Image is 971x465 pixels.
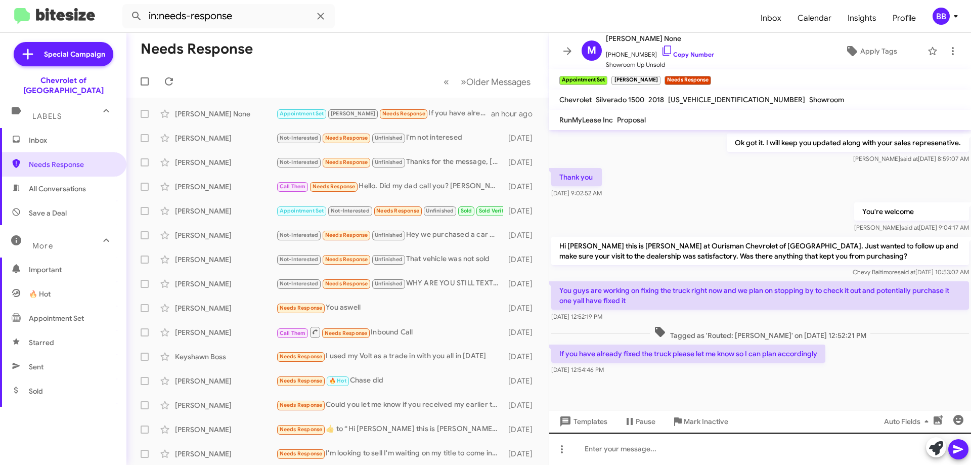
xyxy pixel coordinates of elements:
[375,280,403,287] span: Unfinished
[455,71,537,92] button: Next
[14,42,113,66] a: Special Campaign
[175,376,276,386] div: [PERSON_NAME]
[551,168,602,186] p: Thank you
[587,43,596,59] span: M
[29,265,115,275] span: Important
[175,303,276,313] div: [PERSON_NAME]
[503,425,541,435] div: [DATE]
[325,232,368,238] span: Needs Response
[375,232,403,238] span: Unfinished
[665,76,711,85] small: Needs Response
[551,281,969,310] p: You guys are working on fixing the truck right now and we plan on stopping by to check it out and...
[276,326,503,339] div: Inbound Call
[933,8,950,25] div: BB
[503,230,541,240] div: [DATE]
[276,351,503,362] div: I used my Volt as a trade in with you all in [DATE]
[276,302,503,314] div: You aswell
[175,352,276,362] div: Keyshawn Boss
[840,4,885,33] span: Insights
[437,71,455,92] button: Previous
[503,303,541,313] div: [DATE]
[664,412,736,431] button: Mark Inactive
[280,305,323,311] span: Needs Response
[461,207,472,214] span: Sold
[727,134,969,152] p: Ok got it. I will keep you updated along with your sales represenative.
[901,224,919,231] span: said at
[325,280,368,287] span: Needs Response
[854,224,969,231] span: [PERSON_NAME] [DATE] 9:04:17 AM
[884,412,933,431] span: Auto Fields
[819,42,922,60] button: Apply Tags
[853,155,969,162] span: [PERSON_NAME] [DATE] 8:59:07 AM
[175,109,276,119] div: [PERSON_NAME] None
[32,241,53,250] span: More
[29,362,43,372] span: Sent
[280,426,323,433] span: Needs Response
[549,412,615,431] button: Templates
[175,449,276,459] div: [PERSON_NAME]
[325,135,368,141] span: Needs Response
[789,4,840,33] span: Calendar
[276,278,503,289] div: WHY ARE YOU STILL TEXTING ME ABOUT THAT CHEVY, YOUR SALESMAN RUINED THE DEAL...HE SAID A DEALERSH...
[559,76,607,85] small: Appointment Set
[175,230,276,240] div: [PERSON_NAME]
[617,115,646,124] span: Proposal
[280,402,323,408] span: Needs Response
[557,412,607,431] span: Templates
[753,4,789,33] a: Inbox
[551,313,602,320] span: [DATE] 12:52:19 PM
[175,206,276,216] div: [PERSON_NAME]
[276,108,491,119] div: If you have already fixed the truck please let me know so I can plan accordingly
[29,208,67,218] span: Save a Deal
[375,135,403,141] span: Unfinished
[559,115,613,124] span: RunMyLease Inc
[503,376,541,386] div: [DATE]
[329,377,346,384] span: 🔥 Hot
[276,424,503,435] div: ​👍​ to “ Hi [PERSON_NAME] this is [PERSON_NAME] at Ourisman Chevrolet of Baltimore. Thanks again ...
[280,450,323,457] span: Needs Response
[280,135,319,141] span: Not-Interested
[503,255,541,265] div: [DATE]
[280,232,319,238] span: Not-Interested
[175,327,276,337] div: [PERSON_NAME]
[276,253,503,265] div: That vehicle was not sold
[276,181,503,192] div: Hello. Did my dad call you? [PERSON_NAME]
[503,400,541,410] div: [DATE]
[503,133,541,143] div: [DATE]
[559,95,592,104] span: Chevrolet
[276,229,503,241] div: Hey we purchased a car already. Thanks for your follow up
[615,412,664,431] button: Pause
[175,425,276,435] div: [PERSON_NAME]
[375,256,403,263] span: Unfinished
[466,76,531,88] span: Older Messages
[276,156,503,168] div: Thanks for the message, [PERSON_NAME]. We found a vehicle with another dealership.
[684,412,728,431] span: Mark Inactive
[611,76,660,85] small: [PERSON_NAME]
[313,183,356,190] span: Needs Response
[276,399,503,411] div: Could you let me know if you received my earlier text message or it was just computerized text an...
[606,32,714,45] span: [PERSON_NAME] None
[503,206,541,216] div: [DATE]
[503,279,541,289] div: [DATE]
[175,157,276,167] div: [PERSON_NAME]
[503,449,541,459] div: [DATE]
[668,95,805,104] span: [US_VEHICLE_IDENTIFICATION_NUMBER]
[503,352,541,362] div: [DATE]
[175,133,276,143] div: [PERSON_NAME]
[280,330,306,336] span: Call Them
[924,8,960,25] button: BB
[551,366,604,373] span: [DATE] 12:54:46 PM
[885,4,924,33] a: Profile
[503,182,541,192] div: [DATE]
[853,268,969,276] span: Chevy Baltimore [DATE] 10:53:02 AM
[551,237,969,265] p: Hi [PERSON_NAME] this is [PERSON_NAME] at Ourisman Chevrolet of [GEOGRAPHIC_DATA]. Just wanted to...
[636,412,655,431] span: Pause
[29,386,43,396] span: Sold
[376,207,419,214] span: Needs Response
[29,135,115,145] span: Inbox
[331,207,370,214] span: Not-Interested
[29,289,51,299] span: 🔥 Hot
[331,110,376,117] span: [PERSON_NAME]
